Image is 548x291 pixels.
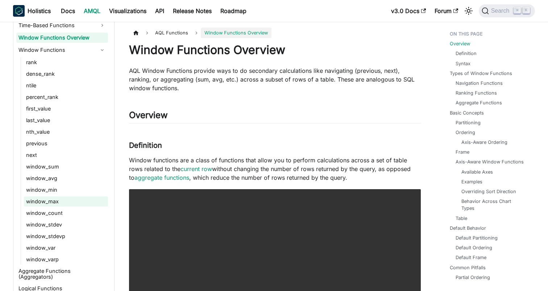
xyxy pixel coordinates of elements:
span: AQL Functions [151,28,192,38]
a: window_avg [24,173,108,183]
kbd: ⌘ [514,7,521,14]
a: percent_rank [24,92,108,102]
a: v3.0 Docs [387,5,430,17]
a: Axis-Aware Ordering [461,139,507,146]
a: Time-Based Functions [16,20,108,31]
a: Partitioning [456,119,481,126]
a: Ranking Functions [456,90,497,96]
a: window_stdevp [24,231,108,241]
a: Types of Window Functions [450,70,512,77]
a: window_sum [24,162,108,172]
p: AQL Window Functions provide ways to do secondary calculations like navigating (previous, next), ... [129,66,421,92]
a: rank [24,57,108,67]
button: Switch between dark and light mode (currently light mode) [463,5,474,17]
a: Docs [57,5,79,17]
a: Table [456,215,467,222]
a: Partial Ordering [456,274,490,281]
a: window_max [24,196,108,207]
a: Default Partitioning [456,234,498,241]
a: Syntax [456,60,470,67]
a: Behavior Across Chart Types [461,198,525,212]
b: Holistics [28,7,51,15]
a: HolisticsHolistics [13,5,51,17]
a: next [24,150,108,160]
a: Aggregate Functions [456,99,502,106]
a: Overview [450,40,470,47]
a: Home page [129,28,143,38]
a: window_stdev [24,220,108,230]
a: ntile [24,80,108,91]
p: Window functions are a class of functions that allow you to perform calculations across a set of ... [129,156,421,182]
a: Frame [456,149,469,155]
h1: Window Functions Overview [129,43,421,57]
a: nth_value [24,127,108,137]
a: Window Functions [16,44,108,56]
a: Overriding Sort Direction [461,188,516,195]
a: dense_rank [24,69,108,79]
button: Search (Command+K) [479,4,535,17]
h2: Overview [129,110,421,124]
a: Default Behavior [450,225,486,232]
a: Ordering [456,129,475,136]
a: first_value [24,104,108,114]
a: Basic Concepts [450,109,484,116]
nav: Breadcrumbs [129,28,421,38]
nav: Docs sidebar [6,22,115,291]
a: Axis-Aware Window Functions [456,158,524,165]
a: Visualizations [105,5,151,17]
a: current row [180,165,212,172]
kbd: K [523,7,530,14]
a: API [151,5,169,17]
span: Window Functions Overview [201,28,271,38]
h3: Definition [129,141,421,150]
a: window_count [24,208,108,218]
a: Available Axes [461,169,493,175]
a: Definition [456,50,477,57]
a: Navigation Functions [456,80,503,87]
a: Roadmap [216,5,251,17]
a: Default Ordering [456,244,492,251]
span: Search [489,8,514,14]
a: window_varp [24,254,108,265]
a: aggregate functions [134,174,189,181]
a: previous [24,138,108,149]
a: AMQL [79,5,105,17]
a: window_var [24,243,108,253]
a: last_value [24,115,108,125]
img: Holistics [13,5,25,17]
a: Default Frame [456,254,486,261]
a: window_min [24,185,108,195]
a: Examples [461,178,482,185]
a: Common Pitfalls [450,264,486,271]
a: Window Functions Overview [16,33,108,43]
a: Release Notes [169,5,216,17]
a: Forum [430,5,462,17]
a: Aggregate Functions (Aggregators) [16,266,108,282]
